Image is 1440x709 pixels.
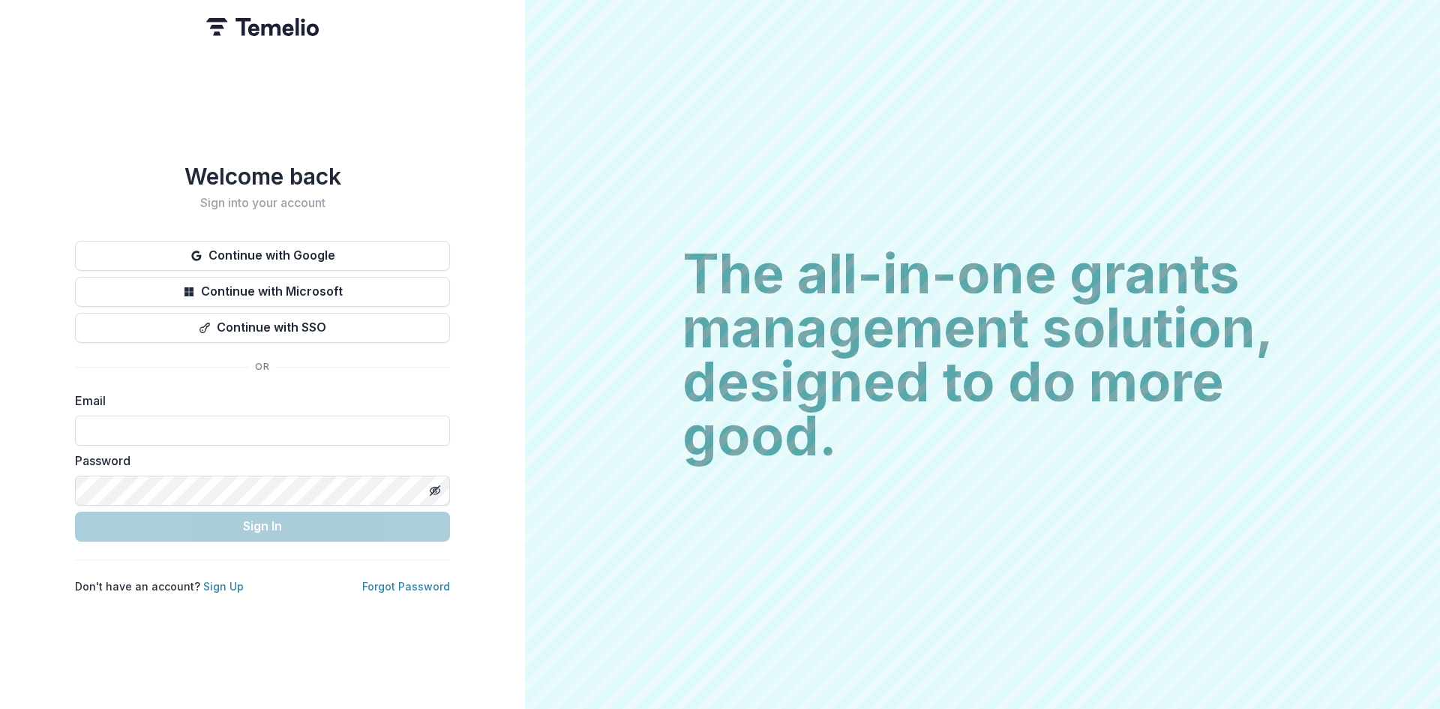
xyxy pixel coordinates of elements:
[75,578,244,594] p: Don't have an account?
[423,479,447,503] button: Toggle password visibility
[206,18,319,36] img: Temelio
[75,392,441,410] label: Email
[75,277,450,307] button: Continue with Microsoft
[75,196,450,210] h2: Sign into your account
[203,580,244,593] a: Sign Up
[75,241,450,271] button: Continue with Google
[75,512,450,542] button: Sign In
[362,580,450,593] a: Forgot Password
[75,313,450,343] button: Continue with SSO
[75,452,441,470] label: Password
[75,163,450,190] h1: Welcome back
